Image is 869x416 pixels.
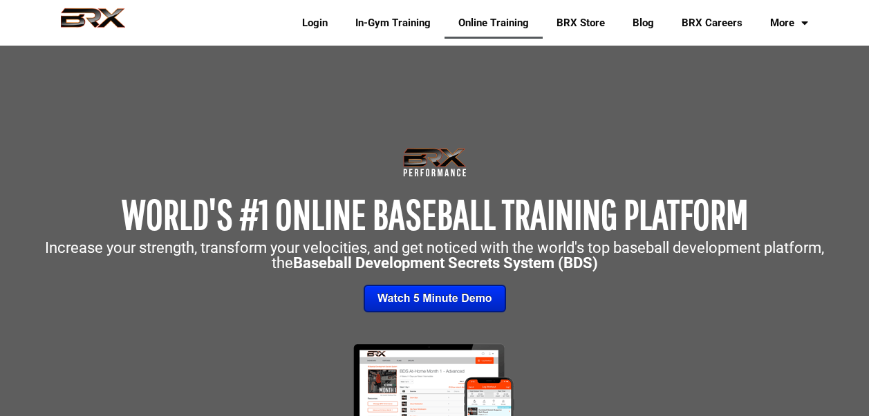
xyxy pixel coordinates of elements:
a: Blog [619,7,668,39]
img: BRX Performance [48,8,138,38]
div: Navigation Menu [278,7,822,39]
span: WORLD'S #1 ONLINE BASEBALL TRAINING PLATFORM [122,190,748,238]
a: BRX Store [543,7,619,39]
strong: Baseball Development Secrets System (BDS) [293,254,598,272]
p: Increase your strength, transform your velocities, and get noticed with the world's top baseball ... [7,240,862,271]
img: Watch 5 Minute Demo [364,285,506,312]
a: More [756,7,822,39]
a: In-Gym Training [342,7,445,39]
a: Online Training [445,7,543,39]
a: BRX Careers [668,7,756,39]
a: Login [288,7,342,39]
img: Transparent-Black-BRX-Logo-White-Performance [401,145,469,180]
